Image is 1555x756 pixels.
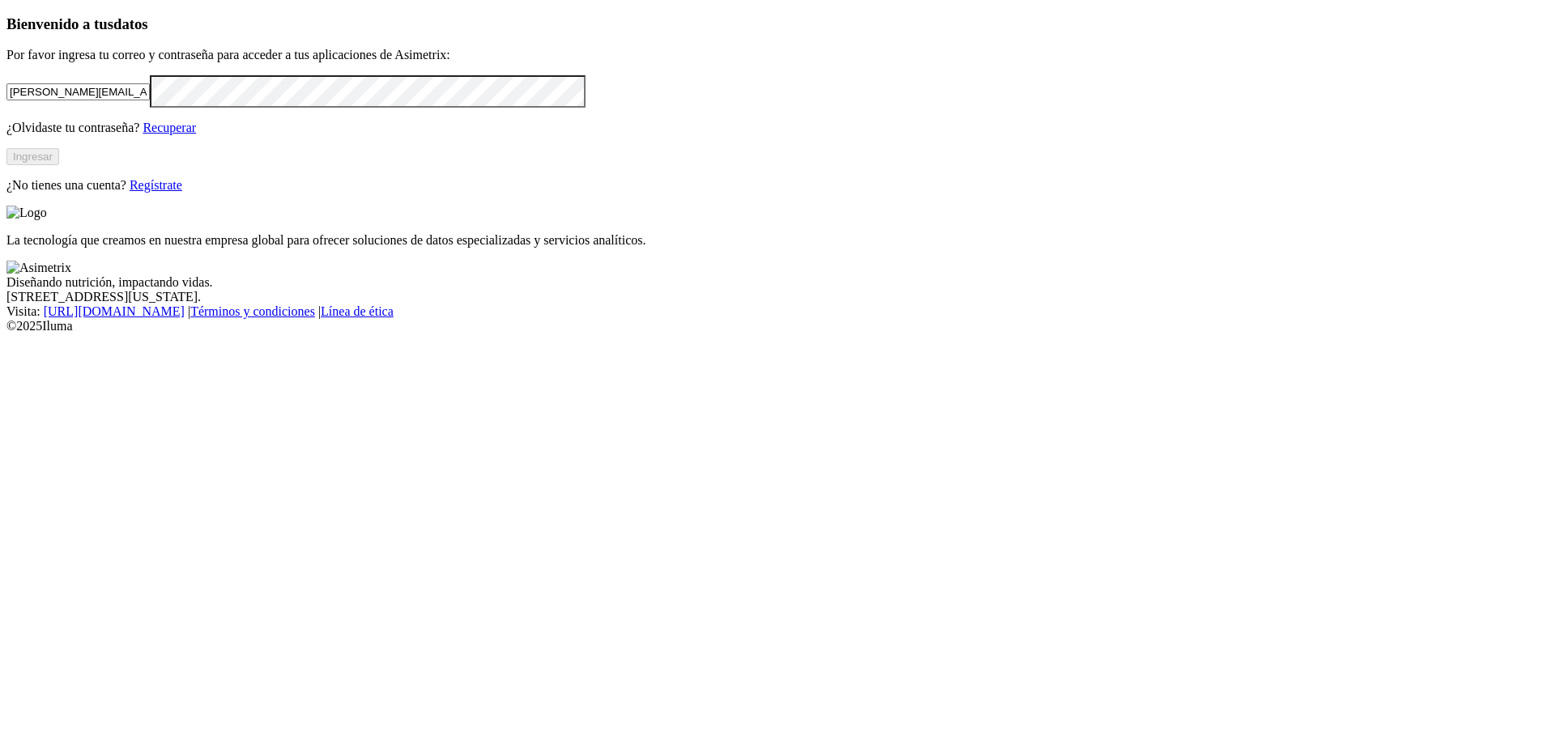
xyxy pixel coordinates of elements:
img: Asimetrix [6,261,71,275]
h3: Bienvenido a tus [6,15,1549,33]
a: Términos y condiciones [190,304,315,318]
span: datos [113,15,148,32]
img: Logo [6,206,47,220]
a: Línea de ética [321,304,394,318]
p: La tecnología que creamos en nuestra empresa global para ofrecer soluciones de datos especializad... [6,233,1549,248]
p: ¿Olvidaste tu contraseña? [6,121,1549,135]
p: ¿No tienes una cuenta? [6,178,1549,193]
input: Tu correo [6,83,150,100]
div: [STREET_ADDRESS][US_STATE]. [6,290,1549,304]
a: Recuperar [143,121,196,134]
button: Ingresar [6,148,59,165]
div: © 2025 Iluma [6,319,1549,333]
p: Por favor ingresa tu correo y contraseña para acceder a tus aplicaciones de Asimetrix: [6,48,1549,62]
div: Visita : | | [6,304,1549,319]
a: Regístrate [130,178,182,192]
div: Diseñando nutrición, impactando vidas. [6,275,1549,290]
a: [URL][DOMAIN_NAME] [44,304,185,318]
